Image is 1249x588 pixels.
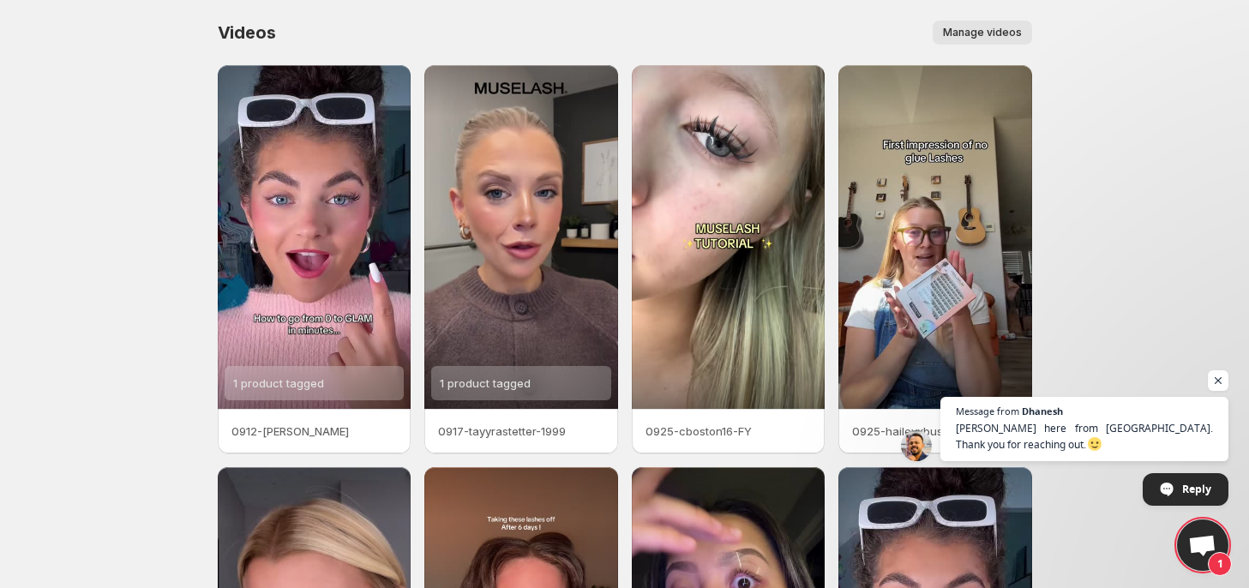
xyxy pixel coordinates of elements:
[943,26,1022,39] span: Manage videos
[440,376,531,390] span: 1 product tagged
[852,423,1018,440] p: 0925-haileyxbush-DCWR
[646,423,812,440] p: 0925-cboston16-FY
[1208,552,1232,576] span: 1
[933,21,1032,45] button: Manage videos
[233,376,324,390] span: 1 product tagged
[231,423,398,440] p: 0912-[PERSON_NAME]
[956,406,1019,416] span: Message from
[438,423,604,440] p: 0917-tayyrastetter-1999
[1182,474,1211,504] span: Reply
[218,22,276,43] span: Videos
[956,420,1213,453] span: [PERSON_NAME] here from [GEOGRAPHIC_DATA]. Thank you for reaching out.
[1177,519,1228,571] div: Open chat
[1022,406,1063,416] span: Dhanesh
